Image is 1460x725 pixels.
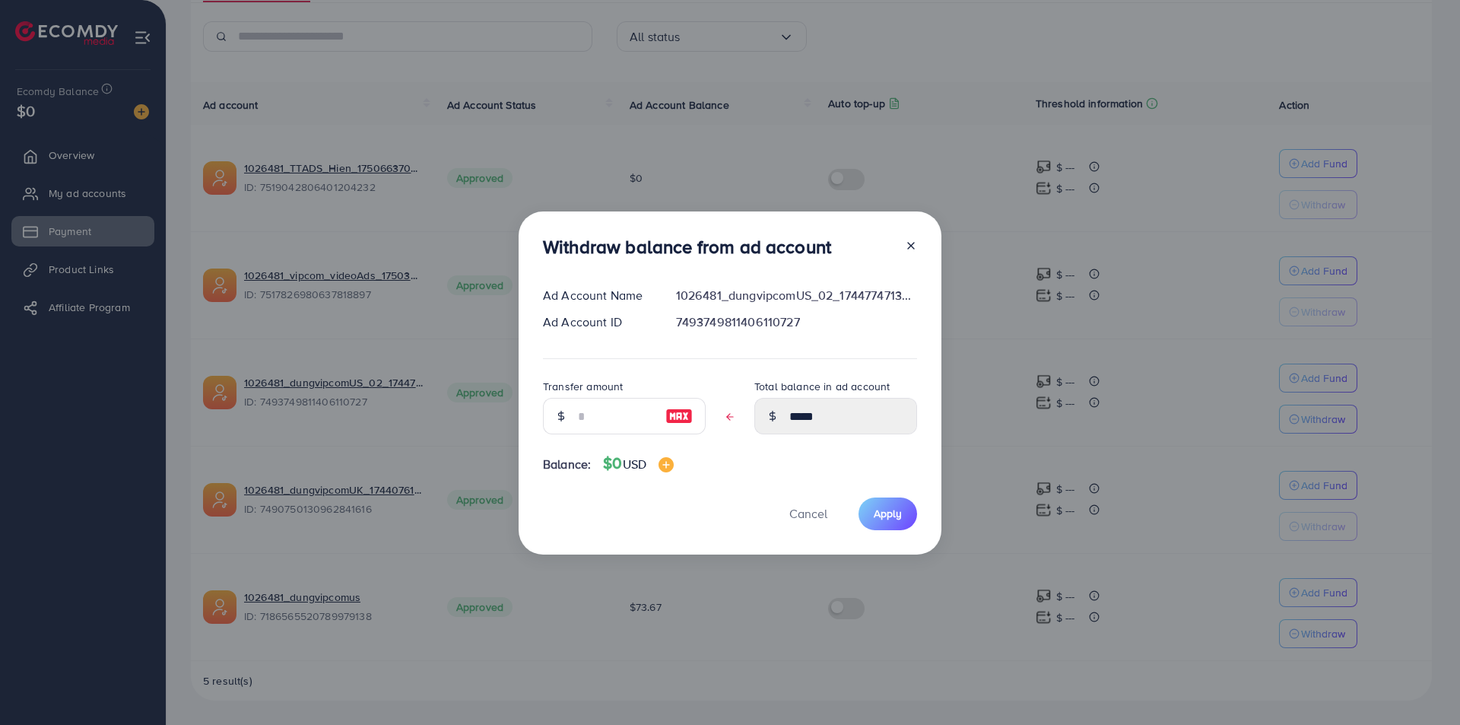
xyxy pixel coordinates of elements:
span: Cancel [789,505,827,522]
button: Cancel [770,498,846,530]
span: USD [623,456,646,472]
label: Transfer amount [543,379,623,394]
span: Balance: [543,456,591,473]
img: image [659,457,674,472]
div: 7493749811406110727 [664,313,929,331]
div: Ad Account ID [531,313,664,331]
span: Apply [874,506,902,521]
button: Apply [859,498,917,530]
img: image [665,407,693,425]
h4: $0 [603,454,674,473]
iframe: Chat [1395,657,1449,714]
h3: Withdraw balance from ad account [543,236,831,258]
label: Total balance in ad account [754,379,890,394]
div: Ad Account Name [531,287,664,304]
div: 1026481_dungvipcomUS_02_1744774713900 [664,287,929,304]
